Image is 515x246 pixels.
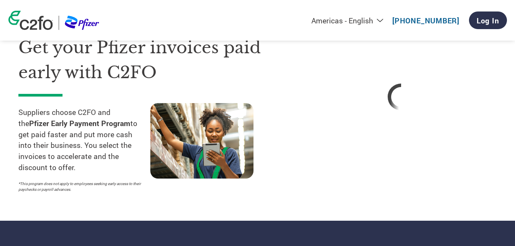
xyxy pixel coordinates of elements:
p: Suppliers choose C2FO and the to get paid faster and put more cash into their business. You selec... [18,107,150,173]
strong: Pfizer Early Payment Program [29,118,130,128]
img: supply chain worker [150,103,253,179]
h1: Get your Pfizer invoices paid early with C2FO [18,35,282,85]
p: *This program does not apply to employees seeking early access to their paychecks or payroll adva... [18,181,143,192]
a: Log In [469,11,507,29]
a: [PHONE_NUMBER] [392,16,459,25]
img: c2fo logo [8,11,53,30]
img: Pfizer [65,16,99,30]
